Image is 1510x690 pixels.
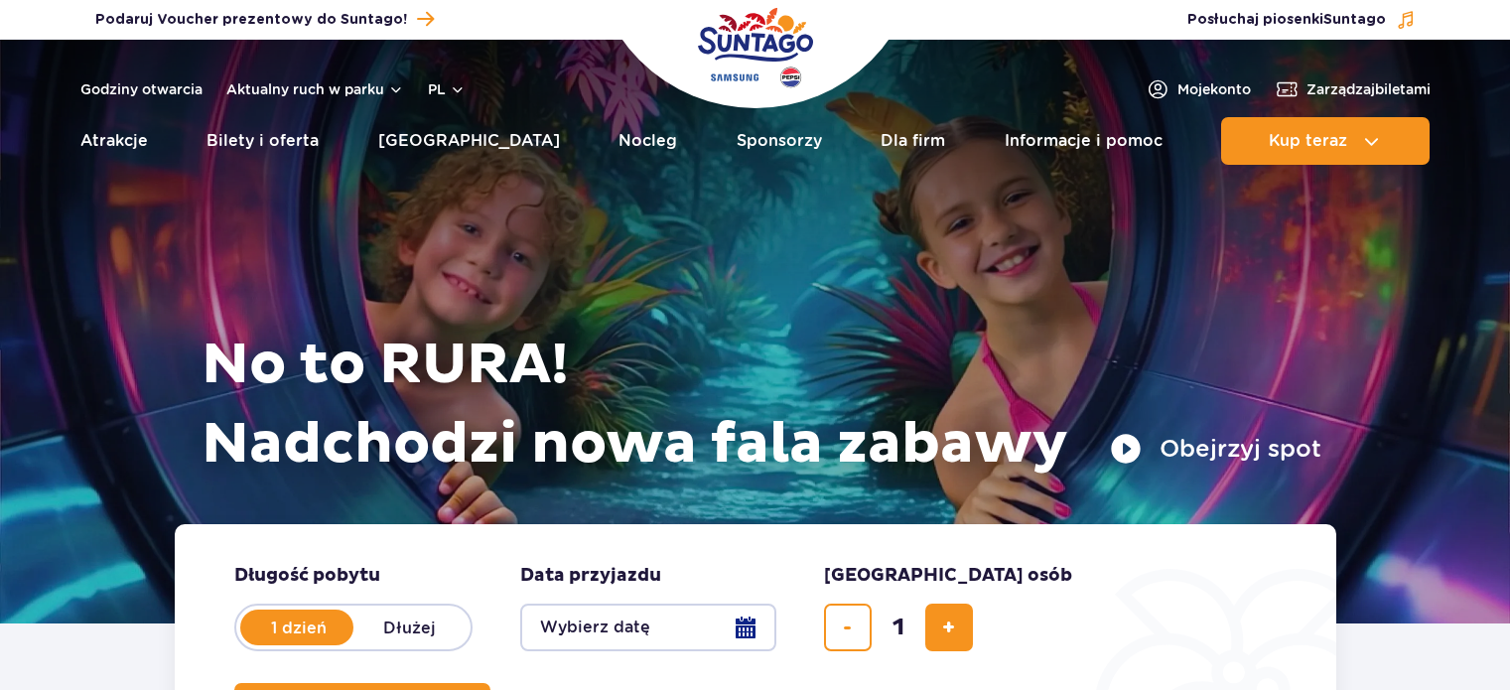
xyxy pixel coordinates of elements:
a: Godziny otwarcia [80,79,203,99]
button: Posłuchaj piosenkiSuntago [1187,10,1416,30]
span: Długość pobytu [234,564,380,588]
button: Wybierz datę [520,604,776,651]
a: Informacje i pomoc [1005,117,1163,165]
span: Posłuchaj piosenki [1187,10,1386,30]
a: Dla firm [881,117,945,165]
a: Sponsorzy [737,117,822,165]
span: Podaruj Voucher prezentowy do Suntago! [95,10,407,30]
button: dodaj bilet [925,604,973,651]
button: Kup teraz [1221,117,1430,165]
label: Dłużej [353,607,467,648]
span: Data przyjazdu [520,564,661,588]
span: Zarządzaj biletami [1306,79,1431,99]
button: usuń bilet [824,604,872,651]
a: Podaruj Voucher prezentowy do Suntago! [95,6,434,33]
input: liczba biletów [875,604,922,651]
a: Bilety i oferta [206,117,319,165]
a: Mojekonto [1146,77,1251,101]
button: Aktualny ruch w parku [226,81,404,97]
span: Suntago [1323,13,1386,27]
h1: No to RURA! Nadchodzi nowa fala zabawy [202,326,1321,484]
span: Kup teraz [1269,132,1347,150]
a: Zarządzajbiletami [1275,77,1431,101]
button: Obejrzyj spot [1110,433,1321,465]
span: Moje konto [1177,79,1251,99]
button: pl [428,79,466,99]
span: [GEOGRAPHIC_DATA] osób [824,564,1072,588]
a: Nocleg [618,117,677,165]
a: Atrakcje [80,117,148,165]
a: [GEOGRAPHIC_DATA] [378,117,560,165]
label: 1 dzień [242,607,355,648]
